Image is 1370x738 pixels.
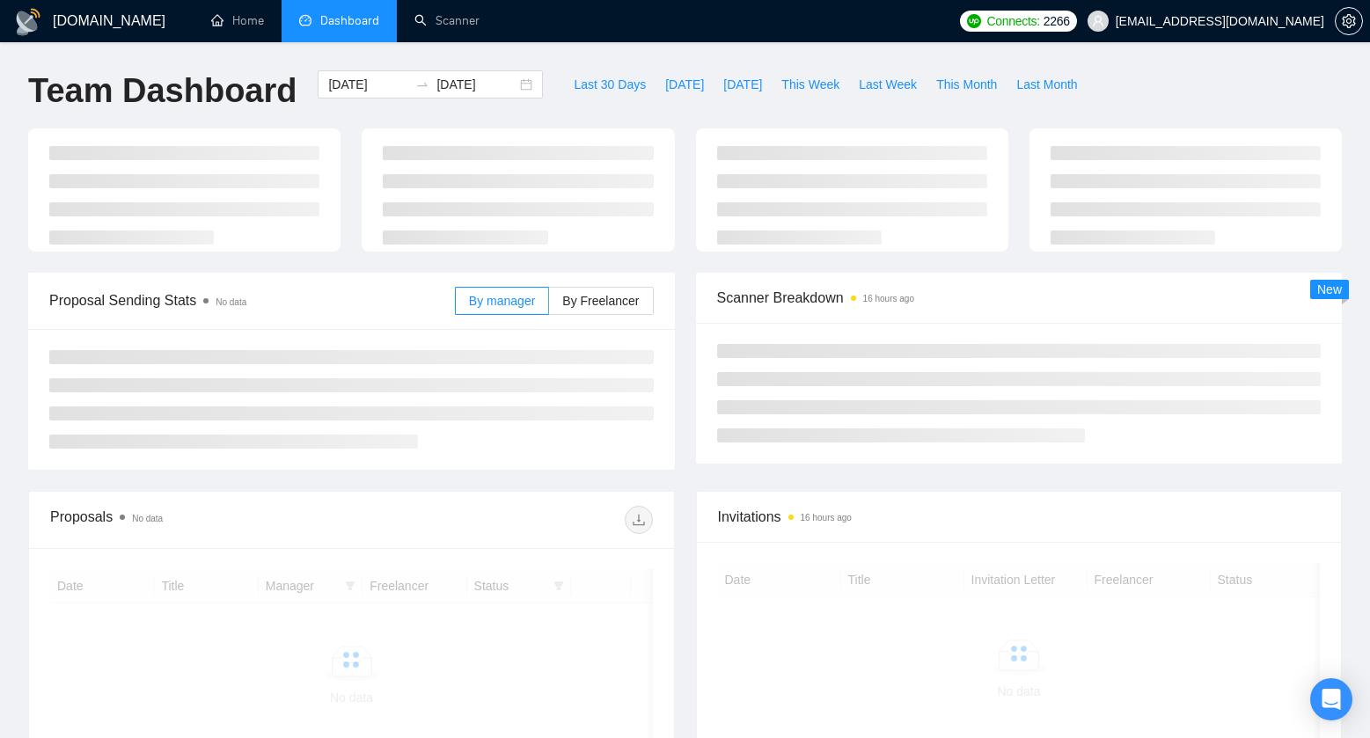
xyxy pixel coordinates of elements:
[723,75,762,94] span: [DATE]
[415,77,429,91] span: to
[299,14,311,26] span: dashboard
[1317,282,1342,296] span: New
[414,13,480,28] a: searchScanner
[967,14,981,28] img: upwork-logo.png
[863,294,914,303] time: 16 hours ago
[665,75,704,94] span: [DATE]
[1335,7,1363,35] button: setting
[986,11,1039,31] span: Connects:
[781,75,839,94] span: This Week
[328,75,408,94] input: Start date
[801,513,852,522] time: 16 hours ago
[562,294,639,308] span: By Freelancer
[49,289,455,311] span: Proposal Sending Stats
[211,13,264,28] a: homeHome
[28,70,297,112] h1: Team Dashboard
[132,514,163,523] span: No data
[14,8,42,36] img: logo
[50,506,351,534] div: Proposals
[1092,15,1104,27] span: user
[574,75,646,94] span: Last 30 Days
[718,506,1321,528] span: Invitations
[849,70,927,99] button: Last Week
[927,70,1007,99] button: This Month
[1007,70,1087,99] button: Last Month
[1044,11,1070,31] span: 2266
[656,70,714,99] button: [DATE]
[772,70,849,99] button: This Week
[415,77,429,91] span: swap-right
[216,297,246,307] span: No data
[436,75,516,94] input: End date
[936,75,997,94] span: This Month
[1335,14,1363,28] a: setting
[1310,678,1352,720] div: Open Intercom Messenger
[717,287,1322,309] span: Scanner Breakdown
[1016,75,1077,94] span: Last Month
[469,294,535,308] span: By manager
[714,70,772,99] button: [DATE]
[859,75,917,94] span: Last Week
[564,70,656,99] button: Last 30 Days
[1336,14,1362,28] span: setting
[320,13,379,28] span: Dashboard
